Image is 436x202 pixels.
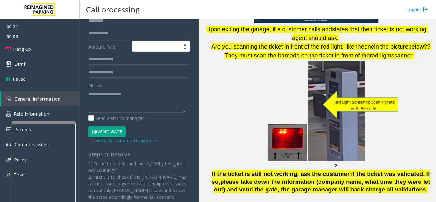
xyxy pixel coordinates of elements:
[211,43,364,50] span: Are you scanning the ticket in front of the red light, like the
[206,26,332,33] span: Upon exiting the garage, if a customer calls and
[332,26,388,33] span: states that their ticket
[88,80,102,89] label: Notes:
[322,90,399,120] img: Text Box
[88,160,190,174] p: 1. Probe to understand exactly "Why the gate is not Opening?"
[397,170,423,177] span: validated
[83,2,143,17] h3: Call processing
[374,43,408,50] span: in the picture
[88,126,126,137] button: Vend Gate
[88,152,190,158] h4: Steps to Resolve
[6,158,11,162] img: 'icon'
[423,6,428,13] img: logout
[6,96,11,101] img: 'icon'
[6,127,11,131] img: 'icon'
[14,96,61,102] span: General Information
[319,52,370,59] span: ticket in front of the
[6,111,11,117] img: 'icon'
[220,178,344,185] span: please take down the information (company
[214,170,311,177] span: f the ticket is still not working, ask
[292,26,428,41] span: is not working, agent should ask:
[14,111,49,117] span: Rate Information
[14,61,25,67] span: Dtmf
[391,52,414,59] span: scanner.
[224,43,431,58] span: ? They must scan the barcode on the
[87,41,131,52] label: Amount Paid:
[181,47,190,52] span: Decrease value
[92,138,157,143] small: Vend will be performed using 5 tone
[13,46,31,52] span: Hang Up
[334,163,337,169] span: ?
[212,170,430,185] span: . If so,
[13,76,26,82] span: Pause
[312,170,395,177] span: the customer if the ticket was
[6,142,11,147] img: 'icon'
[88,115,144,122] label: Send alerts to manager
[368,43,374,50] span: ne
[406,6,428,13] a: Logout
[181,41,190,47] span: Increase value
[1,91,80,106] a: General Information
[370,52,391,59] span: red-light
[88,174,190,200] p: 2. Intent is to check if the [PERSON_NAME] has a ticket issue, payment issue, equipment issues or...
[212,170,214,177] span: I
[6,172,11,178] img: 'icon'
[408,43,427,50] span: below?
[364,43,367,50] span: o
